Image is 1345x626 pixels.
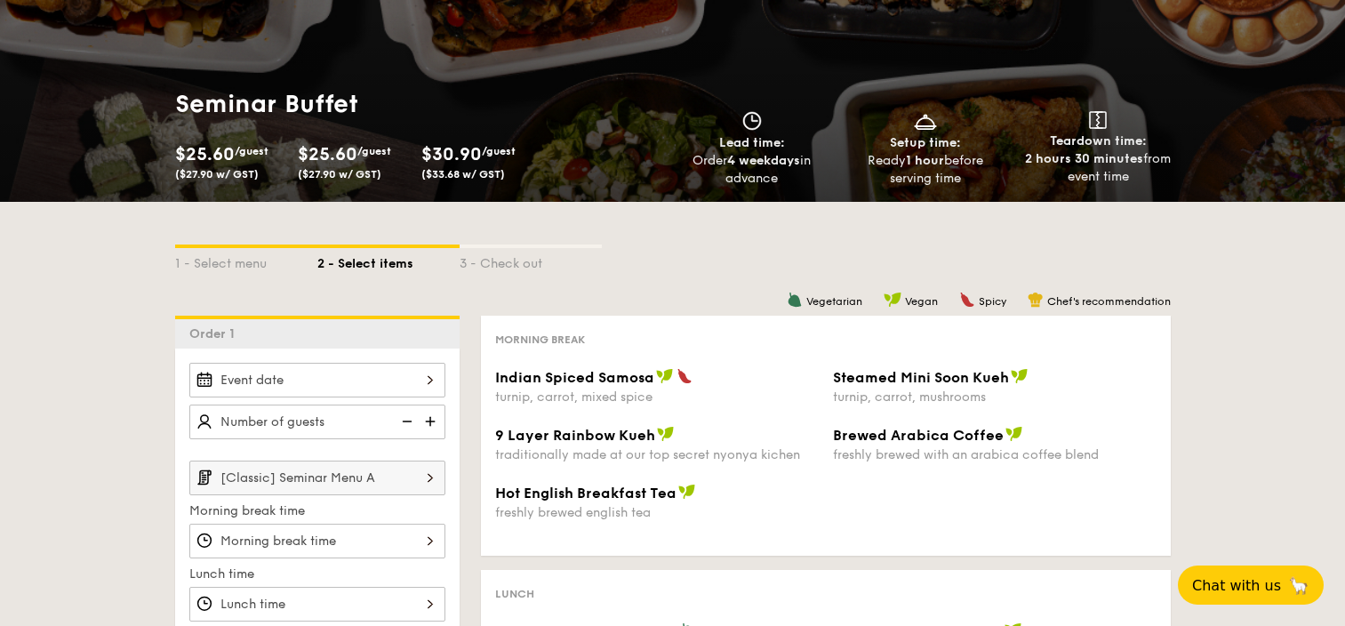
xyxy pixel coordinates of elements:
[357,145,391,157] span: /guest
[175,144,235,165] span: $25.60
[719,135,785,150] span: Lead time:
[806,295,862,308] span: Vegetarian
[495,485,677,502] span: Hot English Breakfast Tea
[495,588,534,600] span: Lunch
[495,369,654,386] span: Indian Spiced Samosa
[845,152,1005,188] div: Ready before serving time
[1028,292,1044,308] img: icon-chef-hat.a58ddaea.svg
[415,461,445,494] img: icon-chevron-right.3c0dfbd6.svg
[495,389,819,405] div: turnip, carrot, mixed spice
[1025,151,1143,166] strong: 2 hours 30 minutes
[906,153,944,168] strong: 1 hour
[833,369,1009,386] span: Steamed Mini Soon Kueh
[189,524,445,558] input: Morning break time
[189,566,445,583] label: Lunch time
[833,447,1157,462] div: freshly brewed with an arabica coffee blend
[1192,577,1281,594] span: Chat with us
[421,144,482,165] span: $30.90
[979,295,1006,308] span: Spicy
[419,405,445,438] img: icon-add.58712e84.svg
[189,405,445,439] input: Number of guests
[495,505,819,520] div: freshly brewed english tea
[421,168,505,181] span: ($33.68 w/ GST)
[175,248,317,273] div: 1 - Select menu
[884,292,901,308] img: icon-vegan.f8ff3823.svg
[678,484,696,500] img: icon-vegan.f8ff3823.svg
[1178,566,1324,605] button: Chat with us🦙
[235,145,268,157] span: /guest
[1011,368,1029,384] img: icon-vegan.f8ff3823.svg
[189,326,242,341] span: Order 1
[189,363,445,397] input: Event date
[392,405,419,438] img: icon-reduce.1d2dbef1.svg
[727,153,800,168] strong: 4 weekdays
[495,333,585,346] span: Morning break
[495,447,819,462] div: traditionally made at our top secret nyonya kichen
[298,144,357,165] span: $25.60
[890,135,961,150] span: Setup time:
[1288,575,1309,596] span: 🦙
[495,427,655,444] span: 9 Layer Rainbow Kueh
[677,368,693,384] img: icon-spicy.37a8142b.svg
[189,502,445,520] label: Morning break time
[1019,150,1178,186] div: from event time
[1050,133,1147,148] span: Teardown time:
[1005,426,1023,442] img: icon-vegan.f8ff3823.svg
[739,111,765,131] img: icon-clock.2db775ea.svg
[656,368,674,384] img: icon-vegan.f8ff3823.svg
[787,292,803,308] img: icon-vegetarian.fe4039eb.svg
[959,292,975,308] img: icon-spicy.37a8142b.svg
[317,248,460,273] div: 2 - Select items
[175,88,531,120] h1: Seminar Buffet
[298,168,381,181] span: ($27.90 w/ GST)
[1047,295,1171,308] span: Chef's recommendation
[189,587,445,622] input: Lunch time
[1089,111,1107,129] img: icon-teardown.65201eee.svg
[912,111,939,131] img: icon-dish.430c3a2e.svg
[673,152,832,188] div: Order in advance
[175,168,259,181] span: ($27.90 w/ GST)
[657,426,675,442] img: icon-vegan.f8ff3823.svg
[905,295,938,308] span: Vegan
[460,248,602,273] div: 3 - Check out
[482,145,516,157] span: /guest
[833,389,1157,405] div: turnip, carrot, mushrooms
[833,427,1004,444] span: Brewed Arabica Coffee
